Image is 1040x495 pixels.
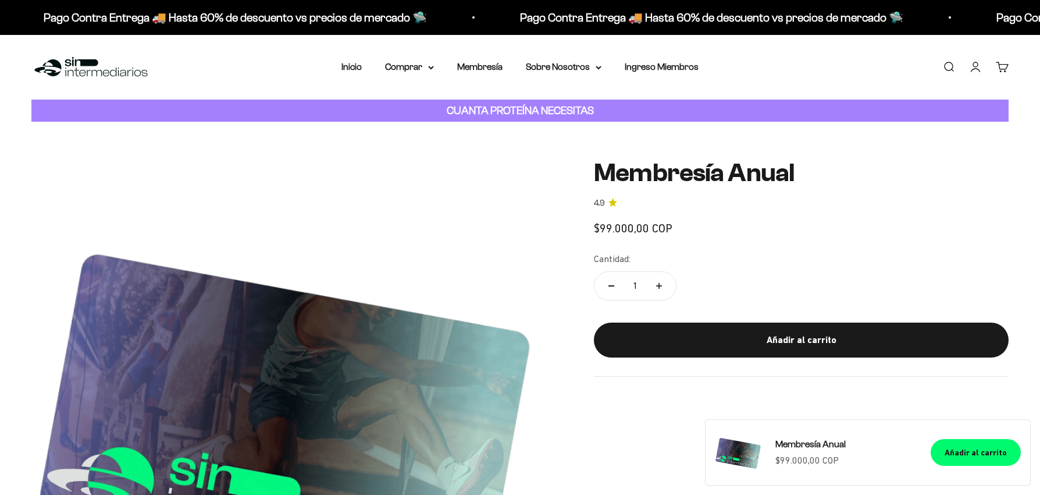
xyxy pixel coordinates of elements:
[775,437,917,452] a: Membresía Anual
[526,59,601,75] summary: Sobre Nosotros
[594,197,605,210] span: 4.9
[594,159,1009,187] h1: Membresía Anual
[341,62,362,72] a: Inicio
[594,252,631,267] label: Cantidad:
[715,429,761,476] img: Membresía Anual
[594,272,628,300] button: Reducir cantidad
[775,453,839,468] sale-price: $99.000,00 COP
[931,439,1021,466] button: Añadir al carrito
[945,446,1007,459] div: Añadir al carrito
[642,272,676,300] button: Aumentar cantidad
[385,59,434,75] summary: Comprar
[594,323,1009,358] button: Añadir al carrito
[35,8,419,27] p: Pago Contra Entrega 🚚 Hasta 60% de descuento vs precios de mercado 🛸
[594,197,1009,210] a: 4.94.9 de 5.0 estrellas
[594,219,672,238] sale-price: $99.000,00 COP
[625,62,699,72] a: Ingreso Miembros
[617,333,985,348] div: Añadir al carrito
[512,8,895,27] p: Pago Contra Entrega 🚚 Hasta 60% de descuento vs precios de mercado 🛸
[447,104,594,116] strong: CUANTA PROTEÍNA NECESITAS
[457,62,503,72] a: Membresía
